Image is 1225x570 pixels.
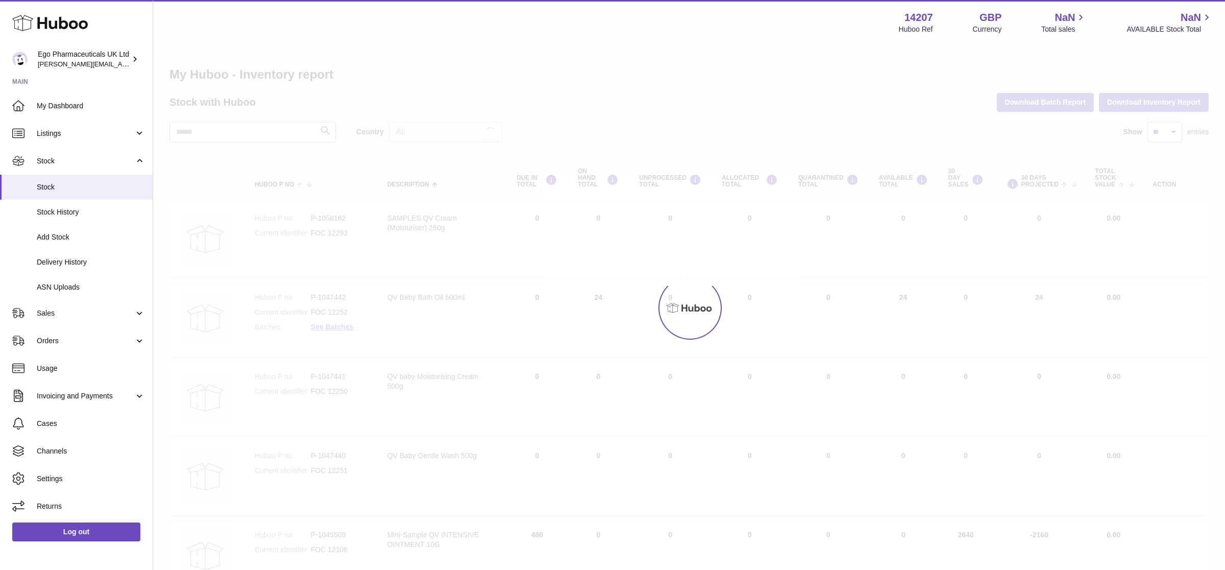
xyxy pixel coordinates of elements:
[1126,25,1213,34] span: AVAILABLE Stock Total
[37,364,145,373] span: Usage
[37,391,134,401] span: Invoicing and Payments
[1126,11,1213,34] a: NaN AVAILABLE Stock Total
[12,522,140,541] a: Log out
[1041,25,1087,34] span: Total sales
[37,101,145,111] span: My Dashboard
[1055,11,1075,25] span: NaN
[12,52,28,67] img: jane.bates@egopharm.com
[904,11,933,25] strong: 14207
[973,25,1002,34] div: Currency
[1041,11,1087,34] a: NaN Total sales
[37,474,145,484] span: Settings
[37,207,145,217] span: Stock History
[37,446,145,456] span: Channels
[37,257,145,267] span: Delivery History
[37,129,134,138] span: Listings
[37,419,145,429] span: Cases
[37,232,145,242] span: Add Stock
[979,11,1001,25] strong: GBP
[37,308,134,318] span: Sales
[37,156,134,166] span: Stock
[1181,11,1201,25] span: NaN
[899,25,933,34] div: Huboo Ref
[38,60,259,68] span: [PERSON_NAME][EMAIL_ADDRESS][PERSON_NAME][DOMAIN_NAME]
[37,182,145,192] span: Stock
[38,50,130,69] div: Ego Pharmaceuticals UK Ltd
[37,282,145,292] span: ASN Uploads
[37,336,134,346] span: Orders
[37,502,145,511] span: Returns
